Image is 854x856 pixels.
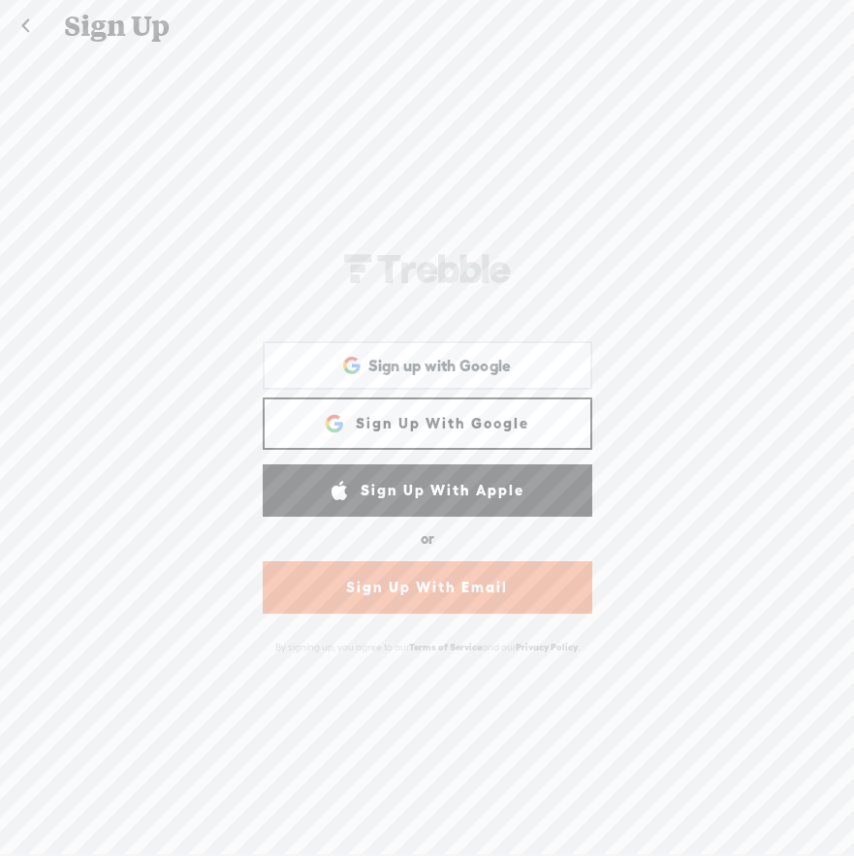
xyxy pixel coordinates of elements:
[421,523,434,555] div: or
[263,341,592,390] div: Sign up with Google
[368,356,512,376] span: Sign up with Google
[263,464,592,517] a: Sign Up With Apple
[258,631,597,663] div: By signing up, you agree to our and our .
[263,561,592,614] a: Sign Up With Email
[516,642,578,652] a: Privacy Policy
[263,397,592,450] a: Sign Up With Google
[409,642,482,652] a: Terms of Service
[50,1,806,51] div: Sign Up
